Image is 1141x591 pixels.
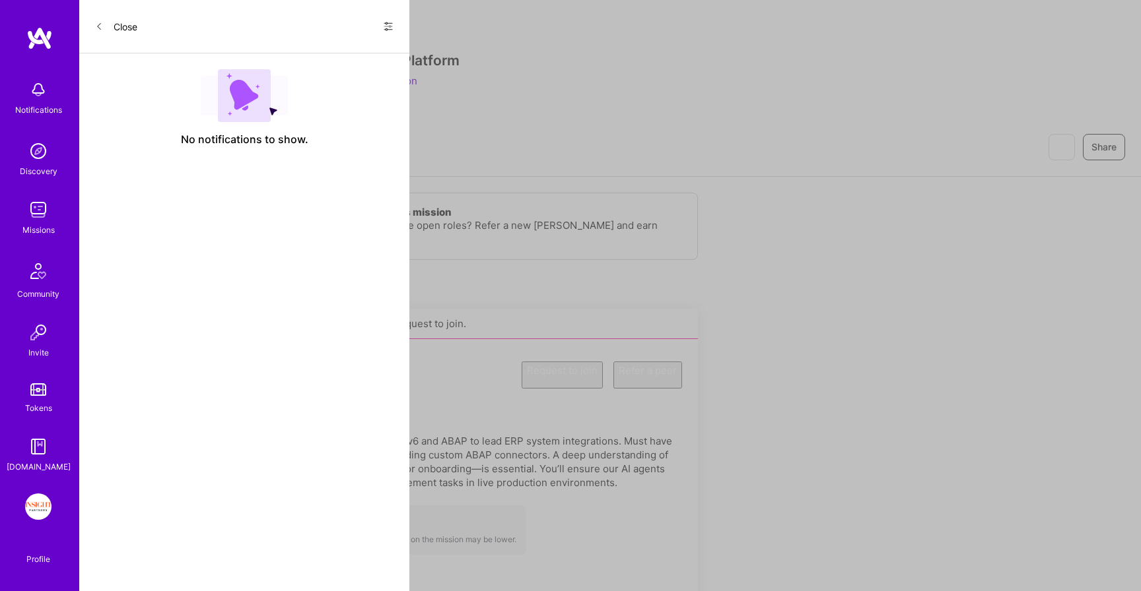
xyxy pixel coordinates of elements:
div: Profile [26,552,50,565]
span: No notifications to show. [181,133,308,146]
div: [DOMAIN_NAME] [7,460,71,474]
img: empty [201,69,288,122]
a: Insight Partners: Data & AI - Sourcing [22,493,55,520]
div: Tokens [25,401,52,415]
img: logo [26,26,53,50]
img: tokens [30,383,46,396]
div: Community [17,287,59,301]
div: Discovery [20,164,57,178]
img: guide book [25,433,52,460]
img: Invite [25,319,52,346]
img: bell [25,77,52,103]
div: Notifications [15,103,62,117]
a: Profile [22,538,55,565]
img: teamwork [25,197,52,223]
img: discovery [25,138,52,164]
button: Close [95,16,137,37]
img: Community [22,255,54,287]
img: Insight Partners: Data & AI - Sourcing [25,493,52,520]
div: Missions [22,223,55,237]
div: Invite [28,346,49,359]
